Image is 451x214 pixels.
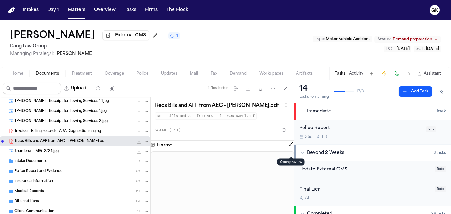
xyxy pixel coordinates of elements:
button: The Flock [164,4,191,16]
button: Tasks [335,71,345,76]
button: Add Task [399,86,432,97]
span: Mail [190,71,198,76]
button: External CMS [102,30,149,40]
div: Open task: Final Lien [294,181,451,206]
h3: Preview [157,142,172,147]
span: [DATE] [396,47,410,51]
div: Open task: Police Report [294,120,451,144]
button: Beyond 2 Weeks2tasks [294,145,451,161]
div: Open task: Update External CMS [294,161,451,181]
span: 1 task [437,109,446,114]
span: [DATE] [170,128,180,133]
button: Overview [92,4,118,16]
span: ( 2 ) [136,180,140,183]
span: N/A [426,126,436,132]
span: Recs Bills and AFF from AEC - [PERSON_NAME].pdf [15,139,105,144]
span: [PERSON_NAME] - Receipt for Towing Services 1.jpg [15,109,107,114]
span: Managing Paralegal: [10,51,54,56]
h1: [PERSON_NAME] [10,30,95,41]
div: Update External CMS [299,166,431,173]
button: Download Diaz - Receipt for Towing Services 2.jpg [136,118,142,124]
div: Police Report [299,125,422,132]
button: Upload [61,83,90,94]
span: Status: [378,37,391,42]
button: Add Task [367,69,376,78]
span: [PERSON_NAME] - Receipt for Towing Services 1 1.jpg [15,99,109,104]
span: Workspaces [259,71,283,76]
button: Edit SOL: 2027-04-27 [414,46,441,52]
span: Motor Vehicle Accident [326,37,370,41]
button: Intakes [20,4,41,16]
button: Open preview [288,141,294,147]
div: Open preview [277,159,305,166]
button: Edit DOL: 2025-04-04 [384,46,411,52]
span: thumbnail_IMG_2724.jpg [15,149,59,154]
span: Coverage [105,71,124,76]
span: Documents [36,71,59,76]
span: L B [322,134,327,139]
span: Todo [435,186,446,192]
span: Demand [230,71,247,76]
span: Beyond 2 Weeks [307,150,344,156]
span: Demand preparation [393,37,432,42]
span: Type : [315,37,325,41]
span: 14.9 MB [155,128,167,133]
button: Day 1 [45,4,62,16]
button: Inspect [278,125,290,136]
span: Fax [211,71,217,76]
span: 2 task s [434,150,446,155]
button: Download Recs Bills and AFF from AEC - Andry Zaldivar DIAZ.pdf [136,138,142,144]
button: Assistant [417,71,441,76]
h2: Dang Law Group [10,43,180,50]
div: 1 file selected [208,86,228,90]
button: Change status from Demand preparation [374,36,441,43]
button: Activity [349,71,363,76]
span: ( 1 ) [137,210,140,213]
code: Recs Bills and AFF from AEC - [PERSON_NAME].pdf [155,112,257,120]
span: ( 2 ) [136,170,140,173]
button: 1 active task [168,32,180,39]
button: Tasks [122,4,139,16]
span: Medical Records [14,189,44,194]
span: Invoice - Billing records- ARA Diagnostic Imaging [15,129,101,134]
span: DOL : [386,47,395,51]
div: Final Lien [299,186,431,193]
span: A F [305,196,310,201]
span: 1 [176,33,178,38]
div: tasks remaining [299,94,329,99]
span: Intake Documents [14,159,47,164]
button: Download Invoice - Billing records- ARA Diagnostic Imaging [136,128,142,134]
button: Download thumbnail_IMG_2724.jpg [136,148,142,154]
span: Assistant [424,71,441,76]
button: Hide completed tasks (⌘⇧H) [435,86,446,97]
span: Bills and Liens [14,199,39,204]
button: Edit matter name [10,30,95,41]
span: Todo [435,166,446,172]
span: ( 5 ) [136,200,140,203]
span: Home [11,71,23,76]
span: 17 / 31 [357,89,366,94]
span: SOL : [416,47,425,51]
span: Police Report and Evidence [14,169,62,174]
span: Police [137,71,148,76]
h3: Recs Bills and AFF from AEC - [PERSON_NAME].pdf [155,102,279,109]
button: Matters [65,4,88,16]
span: [PERSON_NAME] [55,51,94,56]
span: [PERSON_NAME] - Receipt for Towing Services 2.jpg [15,119,108,124]
img: Finch Logo [8,7,15,13]
span: External CMS [115,32,146,39]
button: Download Diaz - Receipt for Towing Services 1 1.jpg [136,98,142,104]
span: 36d [305,134,313,139]
span: ( 4 ) [136,190,140,193]
button: Open preview [288,141,294,149]
button: Edit Type: Motor Vehicle Accident [313,36,372,42]
button: Create Immediate Task [380,69,389,78]
a: Home [8,7,15,13]
span: Updates [161,71,177,76]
